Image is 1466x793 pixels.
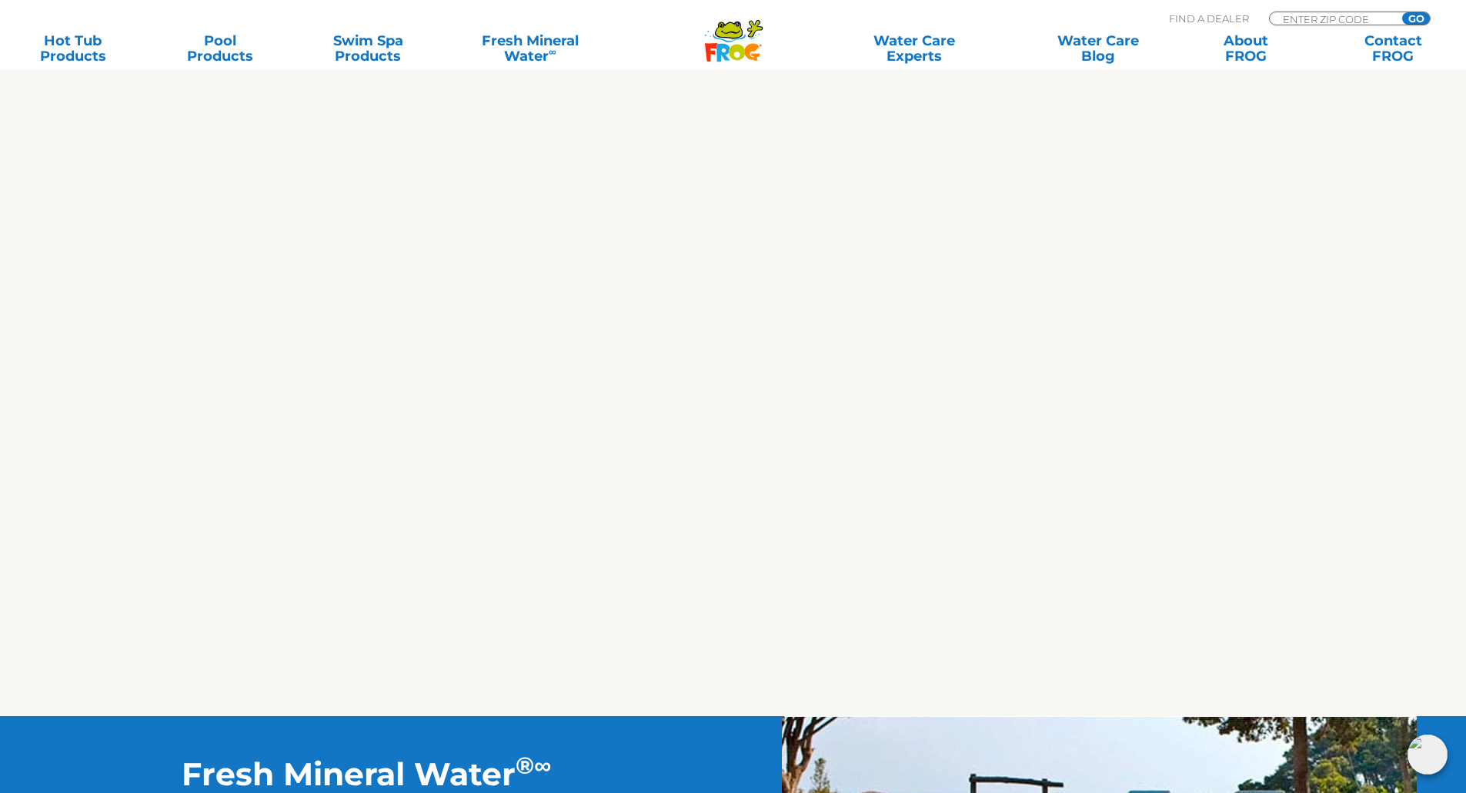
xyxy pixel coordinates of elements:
h2: Fresh Mineral Water [88,755,645,793]
input: Zip Code Form [1281,12,1385,25]
a: ContactFROG [1336,33,1451,64]
a: AboutFROG [1188,33,1303,64]
a: Water CareExperts [821,33,1007,64]
a: PoolProducts [163,33,278,64]
input: GO [1402,12,1430,25]
a: Water CareBlog [1040,33,1155,64]
p: Find A Dealer [1169,12,1249,25]
a: Hot TubProducts [15,33,130,64]
a: Swim SpaProducts [311,33,426,64]
a: Fresh MineralWater∞ [458,33,602,64]
sup: ∞ [549,45,556,58]
sup: ®∞ [516,751,551,780]
img: openIcon [1408,735,1448,775]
